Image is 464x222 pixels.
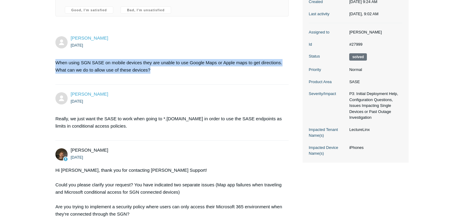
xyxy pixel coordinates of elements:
[349,12,378,16] time: 09/15/2025, 09:02
[346,67,402,73] dd: Normal
[71,155,83,160] time: 09/09/2025, 10:51
[309,91,346,97] dt: Severity/Impact
[71,91,108,97] a: [PERSON_NAME]
[309,41,346,48] dt: Id
[346,145,402,151] dd: iPhones
[71,43,83,48] time: 09/09/2025, 09:24
[71,147,108,153] span: Andy Paull
[346,79,402,85] dd: SASE
[309,127,346,139] dt: Impacted Tenant Name(s)
[55,59,283,74] p: When using SGN SASE on mobile devices they are unable to use Google Maps or Apple maps to get dir...
[349,53,367,61] span: This request has been solved
[309,29,346,35] dt: Assigned to
[346,41,402,48] dd: #27999
[309,145,346,157] dt: Impacted Device Name(s)
[309,53,346,59] dt: Status
[309,79,346,85] dt: Product Area
[71,35,108,41] a: [PERSON_NAME]
[71,99,83,104] time: 09/09/2025, 09:36
[309,11,346,17] dt: Last activity
[346,29,402,35] dd: [PERSON_NAME]
[55,115,283,130] p: Really, we just want the SASE to work when going to *.[DOMAIN_NAME] in order to use the SASE endp...
[71,91,108,97] span: John Ruffner
[121,6,171,14] label: Bad, I'm unsatisfied
[346,127,402,133] dd: LectureLinx
[71,35,108,41] span: John Ruffner
[309,67,346,73] dt: Priority
[65,6,113,14] label: Good, I'm satisfied
[346,91,402,121] dd: P3: Initial Deployment Help, Configuration Questions, Issues Impacting Single Devices or Past Out...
